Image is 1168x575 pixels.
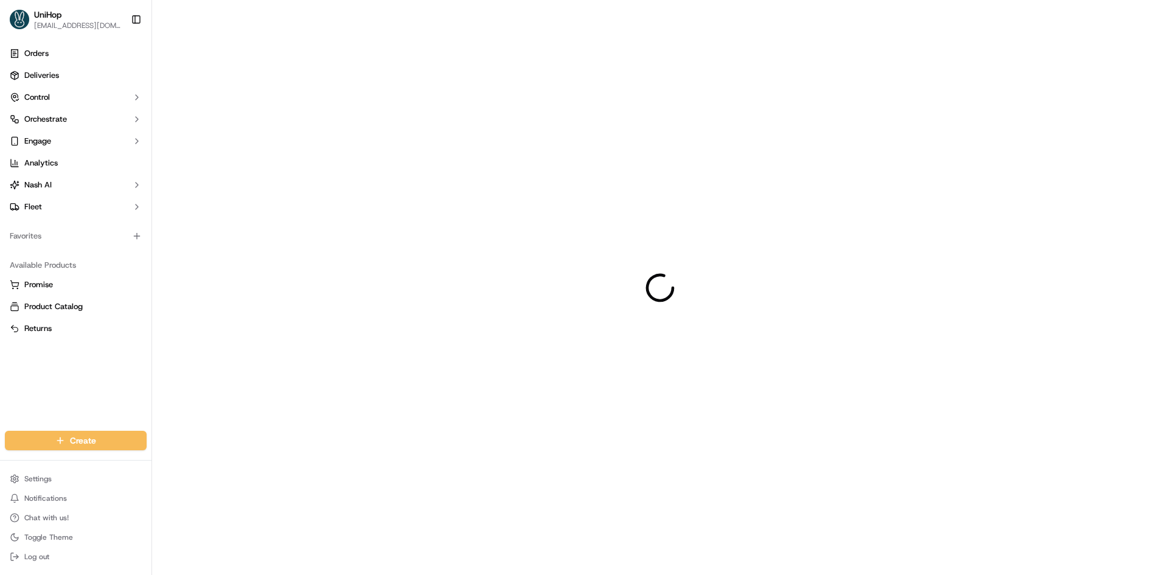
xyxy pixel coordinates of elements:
a: Deliveries [5,66,147,85]
button: Log out [5,548,147,565]
span: Deliveries [24,70,59,81]
button: Promise [5,275,147,294]
img: UniHop [10,10,29,29]
span: Chat with us! [24,513,69,523]
span: Returns [24,323,52,334]
button: UniHop [34,9,61,21]
span: Log out [24,552,49,562]
span: Control [24,92,50,103]
button: Product Catalog [5,297,147,316]
a: Returns [10,323,142,334]
span: Settings [24,474,52,484]
button: UniHopUniHop[EMAIL_ADDRESS][DOMAIN_NAME] [5,5,126,34]
button: Engage [5,131,147,151]
span: Promise [24,279,53,290]
button: Notifications [5,490,147,507]
span: Analytics [24,158,58,169]
span: Notifications [24,493,67,503]
span: Engage [24,136,51,147]
a: Product Catalog [10,301,142,312]
button: Fleet [5,197,147,217]
button: Control [5,88,147,107]
a: Promise [10,279,142,290]
button: Orchestrate [5,110,147,129]
button: Nash AI [5,175,147,195]
button: Returns [5,319,147,338]
button: [EMAIL_ADDRESS][DOMAIN_NAME] [34,21,121,30]
button: Toggle Theme [5,529,147,546]
div: Available Products [5,256,147,275]
span: Fleet [24,201,42,212]
span: Toggle Theme [24,532,73,542]
button: Create [5,431,147,450]
a: Orders [5,44,147,63]
span: Orchestrate [24,114,67,125]
span: Orders [24,48,49,59]
div: Favorites [5,226,147,246]
a: Analytics [5,153,147,173]
span: Product Catalog [24,301,83,312]
span: Create [70,434,96,447]
button: Settings [5,470,147,487]
span: Nash AI [24,179,52,190]
button: Chat with us! [5,509,147,526]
